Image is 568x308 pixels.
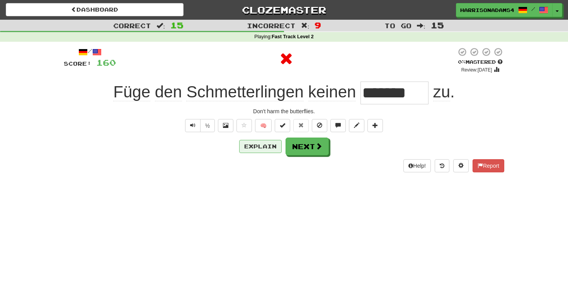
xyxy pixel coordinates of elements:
button: Add to collection (alt+a) [367,119,383,132]
button: Show image (alt+x) [218,119,233,132]
div: / [64,47,116,57]
span: : [301,22,310,29]
span: 9 [315,20,321,30]
button: Next [286,138,329,155]
span: 0 % [458,59,466,65]
span: Schmetterlingen [186,83,304,101]
small: Review: [DATE] [461,67,492,73]
div: Don't harm the butterflies. [64,107,504,115]
span: To go [384,22,412,29]
div: Text-to-speech controls [184,119,215,132]
button: ½ [200,119,215,132]
button: Play sentence audio (ctl+space) [185,119,201,132]
button: Ignore sentence (alt+i) [312,119,327,132]
span: 15 [431,20,444,30]
span: den [155,83,182,101]
button: Discuss sentence (alt+u) [330,119,346,132]
button: Favorite sentence (alt+f) [236,119,252,132]
span: / [531,6,535,12]
span: : [156,22,165,29]
strong: Fast Track Level 2 [272,34,314,39]
a: harrisonadams4 / [456,3,553,17]
span: . [429,83,455,101]
button: Explain [239,140,282,153]
button: Round history (alt+y) [435,159,449,172]
span: 160 [96,58,116,67]
span: keinen [308,83,356,101]
span: Füge [113,83,150,101]
span: zu [433,83,450,101]
span: Score: [64,60,92,67]
span: 15 [170,20,184,30]
button: Reset to 0% Mastered (alt+r) [293,119,309,132]
span: Correct [113,22,151,29]
a: Clozemaster [195,3,373,17]
span: Incorrect [247,22,296,29]
button: 🧠 [255,119,272,132]
a: Dashboard [6,3,184,16]
button: Edit sentence (alt+d) [349,119,364,132]
span: : [417,22,425,29]
button: Help! [403,159,431,172]
button: Report [473,159,504,172]
div: Mastered [456,59,504,66]
button: Set this sentence to 100% Mastered (alt+m) [275,119,290,132]
span: harrisonadams4 [460,7,514,14]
